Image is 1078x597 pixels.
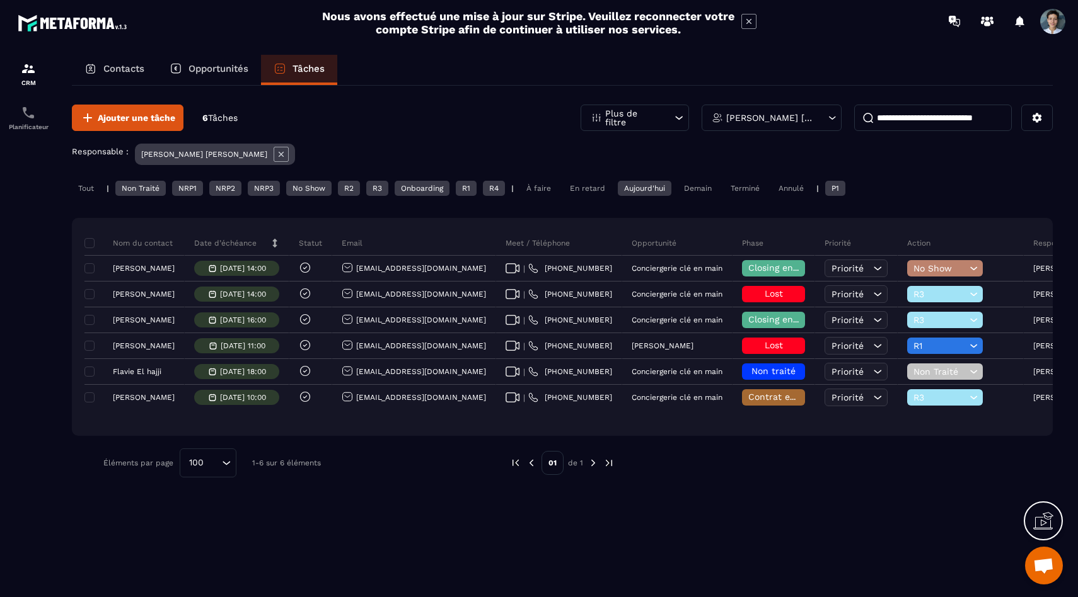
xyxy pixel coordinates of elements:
[632,393,722,402] p: Conciergerie clé en main
[528,263,612,273] a: [PHONE_NUMBER]
[220,316,266,324] p: [DATE] 16:00
[528,367,612,377] a: [PHONE_NUMBER]
[523,290,525,299] span: |
[157,55,261,85] a: Opportunités
[208,456,219,470] input: Search for option
[832,263,864,273] span: Priorité
[832,367,864,377] span: Priorité
[172,181,203,196] div: NRP1
[603,457,615,469] img: next
[564,181,611,196] div: En retard
[299,238,322,248] p: Statut
[483,181,505,196] div: R4
[261,55,337,85] a: Tâches
[456,181,477,196] div: R1
[221,341,265,350] p: [DATE] 11:00
[252,458,321,467] p: 1-6 sur 6 éléments
[188,63,248,74] p: Opportunités
[21,61,36,76] img: formation
[113,316,175,324] p: [PERSON_NAME]
[113,393,175,402] p: [PERSON_NAME]
[632,238,676,248] p: Opportunité
[523,393,525,402] span: |
[748,314,820,324] span: Closing en cours
[724,181,766,196] div: Terminé
[202,112,238,124] p: 6
[832,289,864,299] span: Priorité
[72,147,129,156] p: Responsable :
[3,79,54,86] p: CRM
[742,238,763,248] p: Phase
[832,392,864,402] span: Priorité
[528,341,612,351] a: [PHONE_NUMBER]
[208,113,238,123] span: Tâches
[528,289,612,299] a: [PHONE_NUMBER]
[605,109,661,127] p: Plus de filtre
[103,63,144,74] p: Contacts
[913,367,966,377] span: Non Traité
[632,290,722,298] p: Conciergerie clé en main
[180,448,236,477] div: Search for option
[523,316,525,325] span: |
[220,264,266,273] p: [DATE] 14:00
[526,457,537,469] img: prev
[3,96,54,140] a: schedulerschedulerPlanificateur
[632,367,722,376] p: Conciergerie clé en main
[113,341,175,350] p: [PERSON_NAME]
[765,340,783,350] span: Lost
[113,290,175,298] p: [PERSON_NAME]
[618,181,671,196] div: Aujourd'hui
[141,150,267,159] p: [PERSON_NAME] [PERSON_NAME]
[913,392,966,402] span: R3
[523,264,525,273] span: |
[748,263,820,273] span: Closing en cours
[18,11,131,35] img: logo
[772,181,810,196] div: Annulé
[98,111,175,124] span: Ajouter une tâche
[506,238,570,248] p: Meet / Téléphone
[72,55,157,85] a: Contacts
[511,184,514,193] p: |
[751,366,796,376] span: Non traité
[678,181,718,196] div: Demain
[185,456,208,470] span: 100
[632,264,722,273] p: Conciergerie clé en main
[3,52,54,96] a: formationformationCRM
[523,341,525,351] span: |
[542,451,564,475] p: 01
[825,181,845,196] div: P1
[194,238,257,248] p: Date d’échéance
[107,184,109,193] p: |
[395,181,449,196] div: Onboarding
[588,457,599,469] img: next
[528,315,612,325] a: [PHONE_NUMBER]
[293,63,325,74] p: Tâches
[103,458,173,467] p: Éléments par page
[568,458,583,468] p: de 1
[286,181,332,196] div: No Show
[748,392,814,402] span: Contrat envoyé
[342,238,362,248] p: Email
[726,113,814,122] p: [PERSON_NAME] [PERSON_NAME]
[913,263,966,273] span: No Show
[523,367,525,377] span: |
[209,181,241,196] div: NRP2
[816,184,819,193] p: |
[72,105,183,131] button: Ajouter une tâche
[913,315,966,325] span: R3
[913,341,966,351] span: R1
[632,341,693,350] p: [PERSON_NAME]
[913,289,966,299] span: R3
[1025,547,1063,584] div: Ouvrir le chat
[765,288,783,298] span: Lost
[72,181,100,196] div: Tout
[322,9,735,36] h2: Nous avons effectué une mise à jour sur Stripe. Veuillez reconnecter votre compte Stripe afin de ...
[113,264,175,273] p: [PERSON_NAME]
[825,238,851,248] p: Priorité
[510,457,521,469] img: prev
[21,105,36,120] img: scheduler
[88,238,173,248] p: Nom du contact
[366,181,388,196] div: R3
[907,238,930,248] p: Action
[220,393,266,402] p: [DATE] 10:00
